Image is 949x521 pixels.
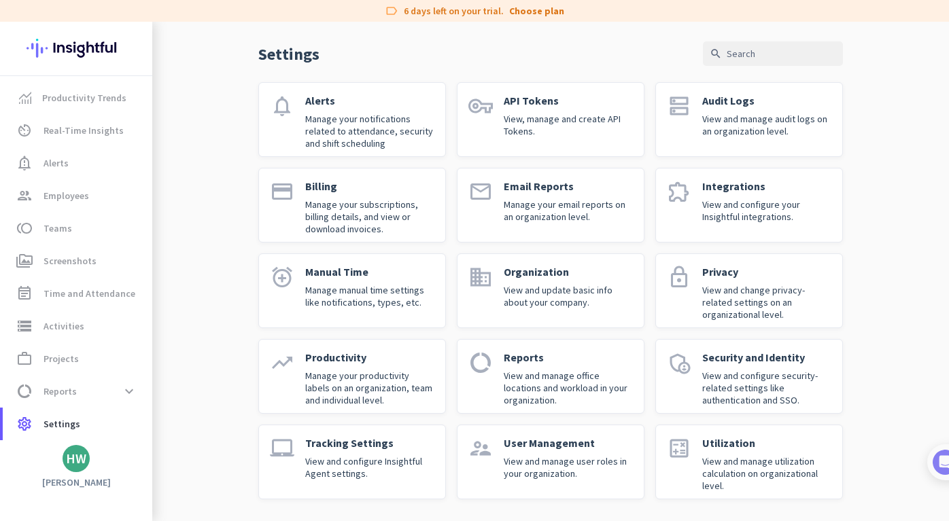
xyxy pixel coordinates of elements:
[16,122,33,139] i: av_timer
[239,5,263,30] div: Close
[3,212,152,245] a: tollTeams
[305,198,434,235] p: Manage your subscriptions, billing details, and view or download invoices.
[504,436,633,450] p: User Management
[52,236,230,250] div: Add employees
[270,436,294,461] i: laptop_mac
[702,113,831,137] p: View and manage audit logs on an organization level.
[305,351,434,364] p: Productivity
[68,424,136,478] button: Messages
[702,351,831,364] p: Security and Identity
[667,265,691,289] i: lock
[504,370,633,406] p: View and manage office locations and workload in your organization.
[3,277,152,310] a: event_noteTime and Attendance
[702,94,831,107] p: Audit Logs
[655,425,843,499] a: calculateUtilizationView and manage utilization calculation on organizational level.
[270,179,294,204] i: payment
[3,82,152,114] a: menu-itemProductivity Trends
[16,318,33,334] i: storage
[44,383,77,399] span: Reports
[44,318,84,334] span: Activities
[52,316,237,354] div: Show me how
[25,232,247,253] div: 1Add employees
[457,425,644,499] a: supervisor_accountUser ManagementView and manage user roles in your organization.
[270,94,294,118] i: notifications
[16,155,33,171] i: notification_important
[305,179,434,193] p: Billing
[667,94,691,118] i: dns
[305,94,434,107] p: Alerts
[468,436,493,461] i: supervisor_account
[305,455,434,480] p: View and configure Insightful Agent settings.
[44,253,97,269] span: Screenshots
[14,179,48,193] p: 4 steps
[655,168,843,242] a: extensionIntegrationsView and configure your Insightful integrations.
[667,179,691,204] i: extension
[173,179,258,193] p: About 10 minutes
[504,455,633,480] p: View and manage user roles in your organization.
[136,424,204,478] button: Help
[20,458,48,467] span: Home
[258,253,446,328] a: alarm_addManual TimeManage manual time settings like notifications, types, etc.
[44,416,80,432] span: Settings
[504,94,633,107] p: API Tokens
[66,452,86,465] div: HW
[3,245,152,277] a: perm_mediaScreenshots
[270,351,294,375] i: trending_up
[19,52,253,101] div: 🎊 Welcome to Insightful! 🎊
[204,424,272,478] button: Tasks
[79,458,126,467] span: Messages
[52,382,157,396] button: Mark as completed
[702,436,831,450] p: Utilization
[223,458,252,467] span: Tasks
[258,82,446,157] a: notificationsAlertsManage your notifications related to attendance, security and shift scheduling
[468,94,493,118] i: vpn_key
[655,253,843,328] a: lockPrivacyView and change privacy-related settings on an organizational level.
[702,265,831,279] p: Privacy
[667,351,691,375] i: admin_panel_settings
[42,90,126,106] span: Productivity Trends
[504,351,633,364] p: Reports
[305,284,434,308] p: Manage manual time settings like notifications, types, etc.
[117,379,141,403] button: expand_more
[48,142,70,164] img: Profile image for Tamara
[667,436,691,461] i: calculate
[116,6,159,29] h1: Tasks
[655,339,843,414] a: admin_panel_settingsSecurity and IdentityView and configure security-related settings like authen...
[258,43,320,65] p: Settings
[504,113,633,137] p: View, manage and create API Tokens.
[305,436,434,450] p: Tracking Settings
[702,179,831,193] p: Integrations
[385,4,398,18] i: label
[3,179,152,212] a: groupEmployees
[159,458,181,467] span: Help
[19,101,253,134] div: You're just a few steps away from completing the essential app setup
[509,4,564,18] a: Choose plan
[468,351,493,375] i: data_usage
[504,265,633,279] p: Organization
[702,455,831,492] p: View and manage utilization calculation on organizational level.
[27,22,126,75] img: Insightful logo
[3,147,152,179] a: notification_importantAlerts
[270,265,294,289] i: alarm_add
[16,220,33,236] i: toll
[44,187,89,204] span: Employees
[457,168,644,242] a: emailEmail ReportsManage your email reports on an organization level.
[16,285,33,302] i: event_note
[703,41,843,66] input: Search
[457,253,644,328] a: domainOrganizationView and update basic info about your company.
[305,265,434,279] p: Manual Time
[258,339,446,414] a: trending_upProductivityManage your productivity labels on an organization, team and individual le...
[468,265,493,289] i: domain
[457,82,644,157] a: vpn_keyAPI TokensView, manage and create API Tokens.
[702,198,831,223] p: View and configure your Insightful integrations.
[44,285,135,302] span: Time and Attendance
[44,351,79,367] span: Projects
[16,383,33,399] i: data_usage
[44,220,72,236] span: Teams
[19,92,31,104] img: menu-item
[3,342,152,375] a: work_outlineProjects
[3,375,152,408] a: data_usageReportsexpand_more
[44,155,69,171] span: Alerts
[258,168,446,242] a: paymentBillingManage your subscriptions, billing details, and view or download invoices.
[710,48,722,60] i: search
